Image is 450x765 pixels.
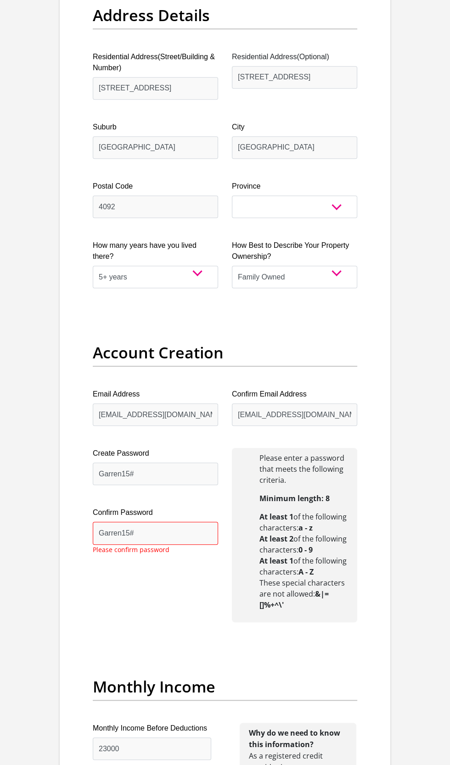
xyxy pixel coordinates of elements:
label: Residential Address(Optional) [232,51,357,62]
label: How Best to Describe Your Property Ownership? [232,240,357,262]
input: Valid residential address [93,77,218,100]
input: City [232,136,357,159]
label: Residential Address(Street/Building & Number) [93,51,218,73]
b: 0 - 9 [298,545,313,555]
p: Please confirm password [93,545,169,554]
label: Province [232,181,357,192]
input: Monthly Income Before Deductions [93,737,211,760]
label: Postal Code [93,181,218,192]
li: of the following characters: [259,555,348,577]
b: a - z [298,523,313,533]
select: Please Select a Province [232,195,357,218]
label: Email Address [93,389,218,400]
label: City [232,122,357,133]
input: Address line 2 (Optional) [232,66,357,89]
label: Monthly Income Before Deductions [93,723,211,734]
select: Please select a value [232,266,357,288]
h2: Account Creation [93,343,357,362]
input: Confirm Password [93,522,218,544]
input: Email Address [93,403,218,426]
label: Confirm Email Address [232,389,357,400]
b: At least 1 [259,512,293,522]
li: of the following characters: [259,533,348,555]
label: Suburb [93,122,218,133]
b: Why do we need to know this information? [249,728,340,749]
b: A - Z [298,567,314,577]
input: Suburb [93,136,218,159]
b: At least 1 [259,556,293,566]
b: Minimum length: 8 [259,493,330,503]
li: Please enter a password that meets the following criteria. [259,452,348,486]
input: Confirm Email Address [232,403,357,426]
b: At least 2 [259,534,293,544]
li: of the following characters: [259,511,348,533]
input: Create Password [93,463,218,485]
select: Please select a value [93,266,218,288]
input: Postal Code [93,195,218,218]
label: Confirm Password [93,507,218,518]
label: How many years have you lived there? [93,240,218,262]
li: These special characters are not allowed: [259,577,348,610]
h2: Address Details [93,6,357,25]
label: Create Password [93,448,218,459]
b: &|=[]%+^\' [259,589,329,610]
h2: Monthly Income [93,677,357,696]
